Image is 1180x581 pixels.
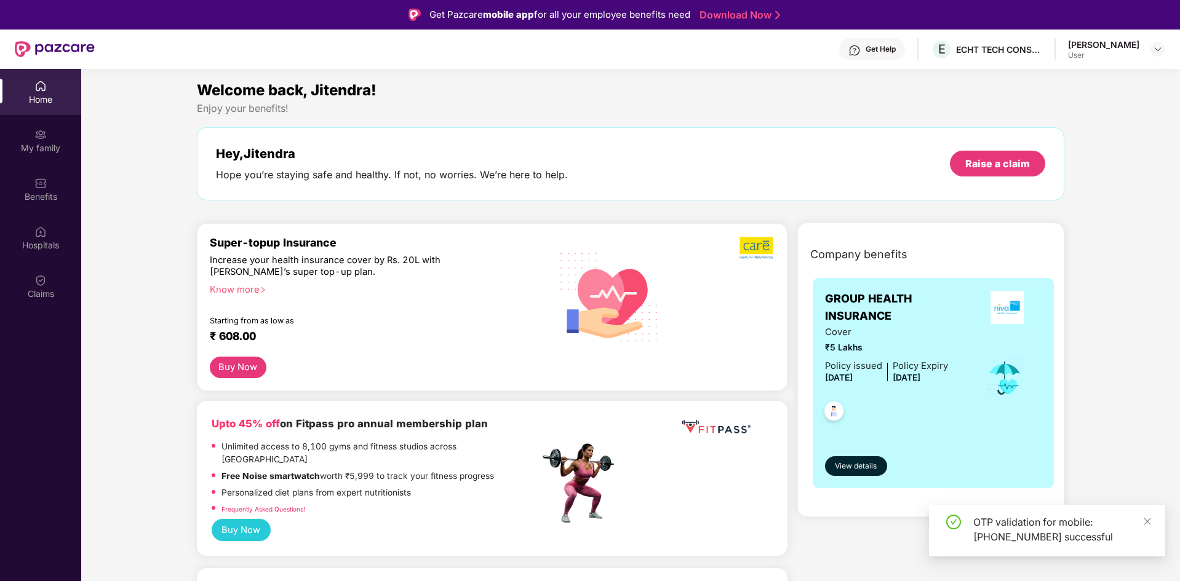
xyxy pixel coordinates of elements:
[893,373,920,382] span: [DATE]
[965,157,1030,170] div: Raise a claim
[739,236,775,259] img: b5dec4f62d2307b9de63beb79f102df3.png
[679,416,753,438] img: fppp.png
[210,330,527,344] div: ₹ 608.00
[15,41,95,57] img: New Pazcare Logo
[825,373,853,382] span: [DATE]
[938,42,946,57] span: E
[212,417,280,430] b: Upto 45% off
[956,44,1042,55] div: ECHT TECH CONSULTANCY SERVICES PRIVATE LIMITED
[221,440,539,467] p: Unlimited access to 8,100 gyms and fitness studios across [GEOGRAPHIC_DATA]
[1068,50,1139,60] div: User
[216,168,568,181] div: Hope you’re staying safe and healthy. If not, no worries. We’re here to help.
[946,515,961,529] span: check-circle
[973,515,1150,544] div: OTP validation for mobile: [PHONE_NUMBER] successful
[210,236,540,249] div: Super-topup Insurance
[551,237,668,356] img: svg+xml;base64,PHN2ZyB4bWxucz0iaHR0cDovL3d3dy53My5vcmcvMjAwMC9zdmciIHhtbG5zOnhsaW5rPSJodHRwOi8vd3...
[210,316,487,325] div: Starting from as low as
[210,284,532,293] div: Know more
[34,177,47,189] img: svg+xml;base64,PHN2ZyBpZD0iQmVuZWZpdHMiIHhtbG5zPSJodHRwOi8vd3d3LnczLm9yZy8yMDAwL3N2ZyIgd2lkdGg9Ij...
[700,9,776,22] a: Download Now
[210,357,266,378] button: Buy Now
[409,9,421,21] img: Logo
[1068,39,1139,50] div: [PERSON_NAME]
[825,359,882,373] div: Policy issued
[825,290,972,325] span: GROUP HEALTH INSURANCE
[483,9,534,20] strong: mobile app
[197,81,377,99] span: Welcome back, Jitendra!
[221,486,411,500] p: Personalized diet plans from expert nutritionists
[775,9,780,22] img: Stroke
[260,287,266,293] span: right
[221,471,320,481] strong: Free Noise smartwatch
[825,325,948,339] span: Cover
[835,460,877,472] span: View details
[210,255,486,279] div: Increase your health insurance cover by Rs. 20L with [PERSON_NAME]’s super top-up plan.
[866,44,896,54] div: Get Help
[34,274,47,287] img: svg+xml;base64,PHN2ZyBpZD0iQ2xhaW0iIHhtbG5zPSJodHRwOi8vd3d3LnczLm9yZy8yMDAwL3N2ZyIgd2lkdGg9IjIwIi...
[810,246,907,263] span: Company benefits
[825,456,887,476] button: View details
[819,398,849,428] img: svg+xml;base64,PHN2ZyB4bWxucz0iaHR0cDovL3d3dy53My5vcmcvMjAwMC9zdmciIHdpZHRoPSI0OC45NDMiIGhlaWdodD...
[848,44,861,57] img: svg+xml;base64,PHN2ZyBpZD0iSGVscC0zMngzMiIgeG1sbnM9Imh0dHA6Ly93d3cudzMub3JnLzIwMDAvc3ZnIiB3aWR0aD...
[429,7,690,22] div: Get Pazcare for all your employee benefits need
[216,146,568,161] div: Hey, Jitendra
[221,505,305,513] a: Frequently Asked Questions!
[212,417,488,430] b: on Fitpass pro annual membership plan
[197,102,1065,115] div: Enjoy your benefits!
[825,341,948,355] span: ₹5 Lakhs
[34,80,47,92] img: svg+xml;base64,PHN2ZyBpZD0iSG9tZSIgeG1sbnM9Imh0dHA6Ly93d3cudzMub3JnLzIwMDAvc3ZnIiB3aWR0aD0iMjAiIG...
[1143,517,1152,526] span: close
[893,359,948,373] div: Policy Expiry
[539,440,625,526] img: fpp.png
[34,128,47,141] img: svg+xml;base64,PHN2ZyB3aWR0aD0iMjAiIGhlaWdodD0iMjAiIHZpZXdCb3g9IjAgMCAyMCAyMCIgZmlsbD0ibm9uZSIgeG...
[1153,44,1163,54] img: svg+xml;base64,PHN2ZyBpZD0iRHJvcGRvd24tMzJ4MzIiIHhtbG5zPSJodHRwOi8vd3d3LnczLm9yZy8yMDAwL3N2ZyIgd2...
[34,226,47,238] img: svg+xml;base64,PHN2ZyBpZD0iSG9zcGl0YWxzIiB4bWxucz0iaHR0cDovL3d3dy53My5vcmcvMjAwMC9zdmciIHdpZHRoPS...
[991,291,1024,324] img: insurerLogo
[985,358,1025,398] img: icon
[212,519,271,542] button: Buy Now
[221,470,494,483] p: worth ₹5,999 to track your fitness progress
